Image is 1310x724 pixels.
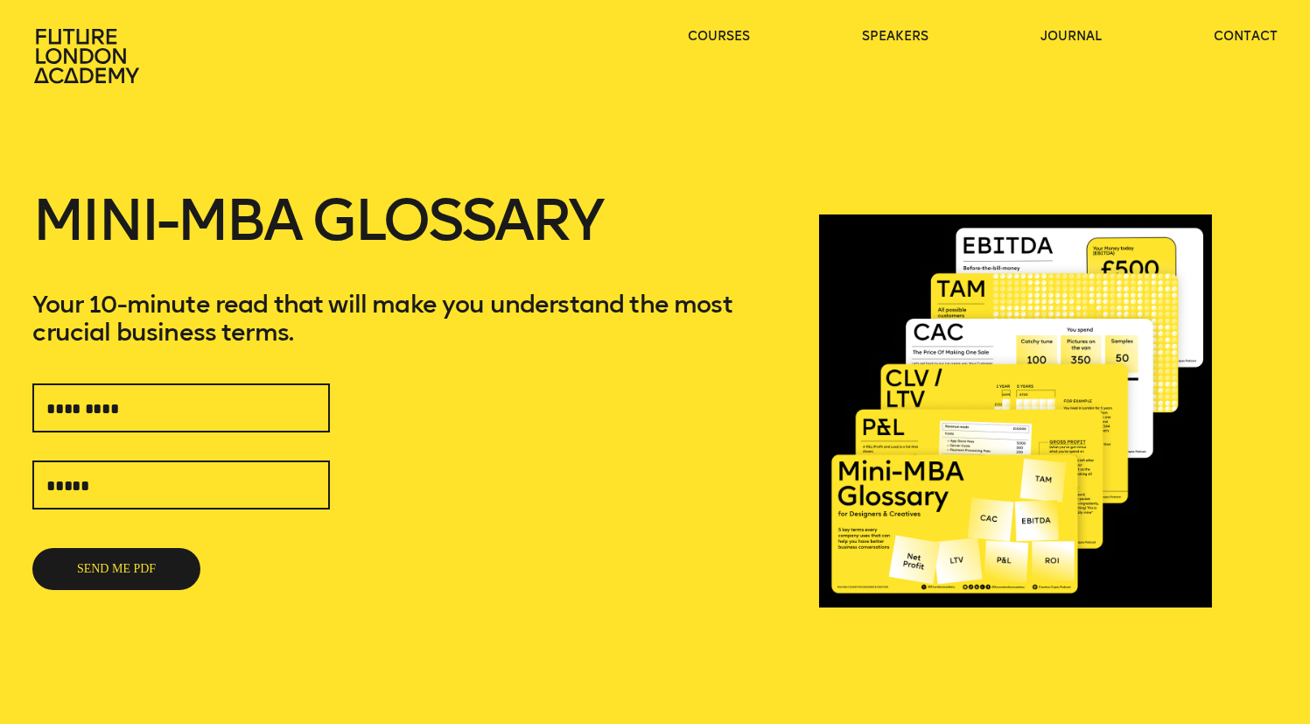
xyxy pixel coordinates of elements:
button: SEND ME PDF [32,548,200,590]
a: journal [1040,28,1102,46]
a: speakers [862,28,928,46]
p: Your 10-minute read that will make you understand the most crucial business terms. [32,291,786,347]
a: courses [688,28,750,46]
h1: Mini-MBA Glossary [32,193,786,291]
a: contact [1214,28,1278,46]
